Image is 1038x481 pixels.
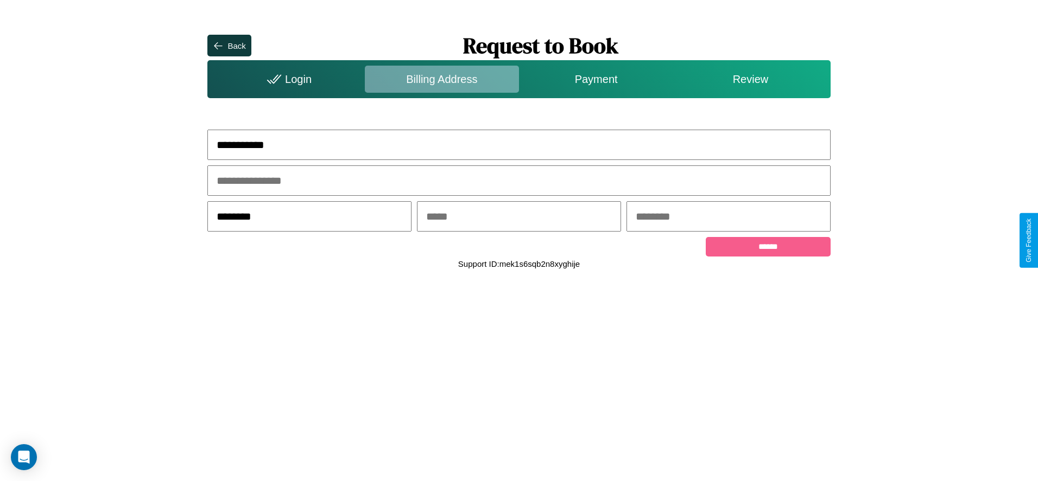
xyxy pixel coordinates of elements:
[207,35,251,56] button: Back
[365,66,519,93] div: Billing Address
[1025,219,1033,262] div: Give Feedback
[11,444,37,470] div: Open Intercom Messenger
[458,256,580,271] p: Support ID: mek1s6sqb2n8xyghije
[251,31,831,60] h1: Request to Book
[673,66,827,93] div: Review
[519,66,673,93] div: Payment
[227,41,245,50] div: Back
[210,66,364,93] div: Login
